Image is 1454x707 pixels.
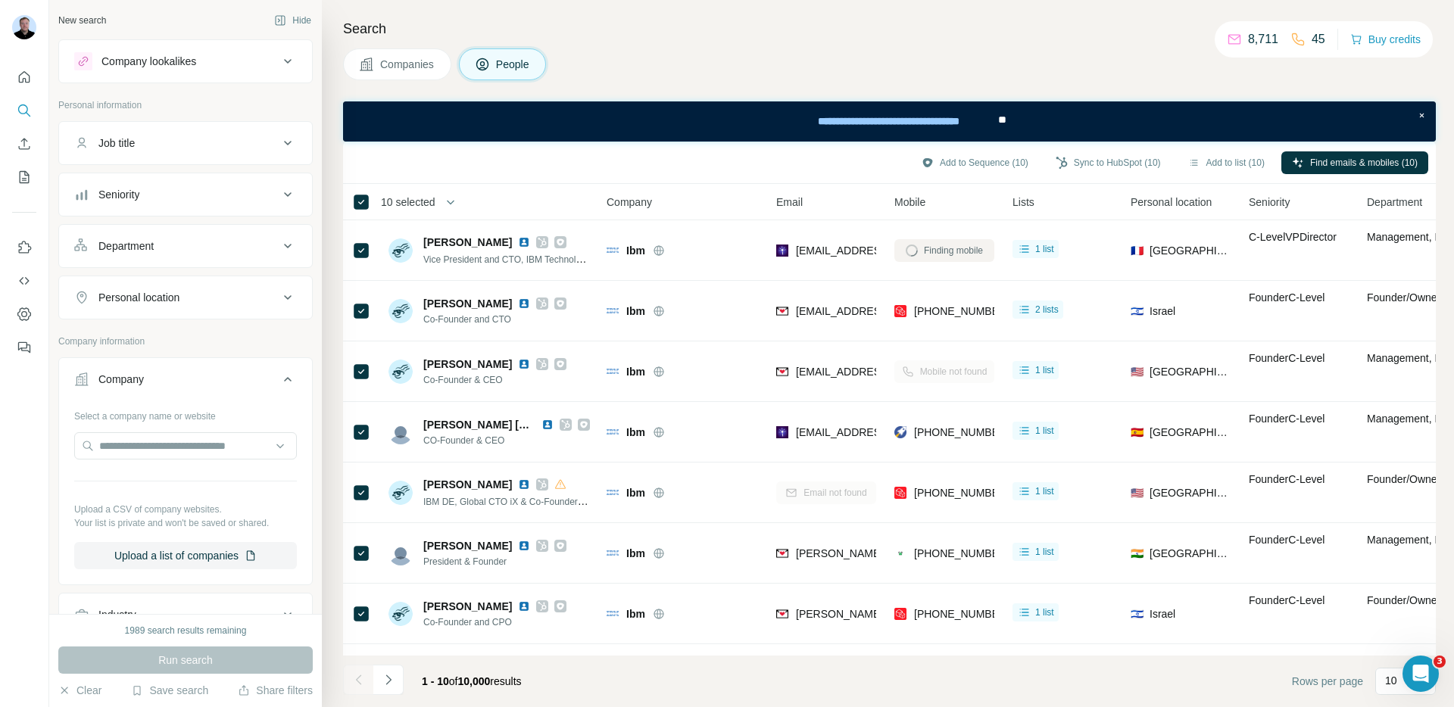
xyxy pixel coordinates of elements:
[518,478,530,491] img: LinkedIn logo
[12,334,36,361] button: Feedback
[12,15,36,39] img: Avatar
[1035,424,1054,438] span: 1 list
[381,195,435,210] span: 10 selected
[12,64,36,91] button: Quick start
[1150,364,1231,379] span: [GEOGRAPHIC_DATA]
[1248,30,1278,48] p: 8,711
[518,236,530,248] img: LinkedIn logo
[518,297,530,310] img: LinkedIn logo
[776,304,788,319] img: provider findymail logo
[59,176,312,213] button: Seniority
[1249,534,1325,546] span: Founder C-Level
[1281,151,1428,174] button: Find emails & mobiles (10)
[423,495,829,507] span: IBM DE, Global CTO iX & Co-Founder IBM Experience Orchestrator (EXO) Composable Architecture
[98,290,179,305] div: Personal location
[1150,304,1175,319] span: Israel
[1367,195,1422,210] span: Department
[1035,303,1059,316] span: 2 lists
[1131,425,1144,440] span: 🇪🇸
[1249,231,1337,243] span: C-Level VP Director
[423,555,566,568] span: President & Founder
[607,308,619,313] img: Logo of Ibm
[796,547,1062,559] span: [PERSON_NAME][EMAIL_ADDRESS][DOMAIN_NAME]
[1012,195,1034,210] span: Lists
[74,403,297,423] div: Select a company name or website
[59,43,312,79] button: Company lookalikes
[607,611,619,615] img: Logo of Ibm
[1035,363,1054,377] span: 1 list
[626,606,645,621] span: Ibm
[1131,243,1144,258] span: 🇫🇷
[607,550,619,555] img: Logo of Ibm
[796,426,975,438] span: [EMAIL_ADDRESS][DOMAIN_NAME]
[423,253,825,265] span: Vice President and CTO, IBM Technology, [GEOGRAPHIC_DATA] and Director of R&D, IBM France
[1310,156,1418,170] span: Find emails & mobiles (10)
[74,503,297,516] p: Upload a CSV of company websites.
[1249,291,1325,304] span: Founder C-Level
[1131,304,1144,319] span: 🇮🇱
[607,490,619,494] img: Logo of Ibm
[518,358,530,370] img: LinkedIn logo
[626,243,645,258] span: Ibm
[626,485,645,500] span: Ibm
[131,683,208,698] button: Save search
[796,305,1062,317] span: [EMAIL_ADDRESS][PERSON_NAME][DOMAIN_NAME]
[12,234,36,261] button: Use Surfe on LinkedIn
[1035,242,1054,256] span: 1 list
[1350,29,1421,50] button: Buy credits
[343,101,1436,142] iframe: Banner
[1312,30,1325,48] p: 45
[422,675,449,687] span: 1 - 10
[796,366,975,378] span: [EMAIL_ADDRESS][DOMAIN_NAME]
[58,683,101,698] button: Clear
[496,57,531,72] span: People
[518,600,530,612] img: LinkedIn logo
[1249,473,1325,485] span: Founder C-Level
[1150,243,1231,258] span: [GEOGRAPHIC_DATA]
[373,665,404,695] button: Navigate to next page
[1150,546,1231,561] span: [GEOGRAPHIC_DATA]
[388,420,413,444] img: Avatar
[380,57,435,72] span: Companies
[1131,606,1144,621] span: 🇮🇱
[388,360,413,384] img: Avatar
[607,248,619,252] img: Logo of Ibm
[914,487,1009,499] span: [PHONE_NUMBER]
[12,97,36,124] button: Search
[59,361,312,403] button: Company
[894,195,925,210] span: Mobile
[74,542,297,569] button: Upload a list of companies
[776,243,788,258] img: provider leadmagic logo
[1035,606,1054,619] span: 1 list
[449,675,458,687] span: of
[423,419,604,431] span: [PERSON_NAME] [PERSON_NAME]
[423,313,566,326] span: Co-Founder and CTO
[101,54,196,69] div: Company lookalikes
[423,235,512,250] span: [PERSON_NAME]
[423,373,566,387] span: Co-Founder & CEO
[423,615,566,629] span: Co-Founder and CPO
[98,607,136,622] div: Industry
[1035,484,1054,498] span: 1 list
[98,372,144,387] div: Company
[796,244,1062,257] span: [EMAIL_ADDRESS][PERSON_NAME][DOMAIN_NAME]
[1249,655,1348,667] span: Director Head C-Level
[911,151,1039,174] button: Add to Sequence (10)
[59,228,312,264] button: Department
[1292,674,1363,689] span: Rows per page
[423,538,512,553] span: [PERSON_NAME]
[626,425,645,440] span: Ibm
[1045,151,1172,174] button: Sync to HubSpot (10)
[238,683,313,698] button: Share filters
[607,195,652,210] span: Company
[1131,195,1212,210] span: Personal location
[58,98,313,112] p: Personal information
[541,419,554,431] img: LinkedIn logo
[264,9,322,32] button: Hide
[388,481,413,505] img: Avatar
[894,425,906,440] img: provider rocketreach logo
[343,18,1436,39] h4: Search
[626,546,645,561] span: Ibm
[98,135,135,151] div: Job title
